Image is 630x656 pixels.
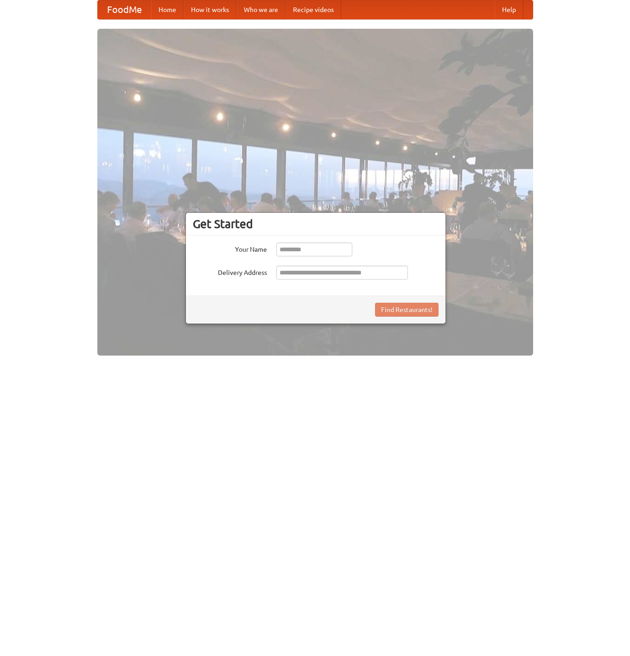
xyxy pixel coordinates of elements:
[286,0,341,19] a: Recipe videos
[375,303,439,317] button: Find Restaurants!
[193,266,267,277] label: Delivery Address
[193,217,439,231] h3: Get Started
[193,242,267,254] label: Your Name
[495,0,523,19] a: Help
[98,0,151,19] a: FoodMe
[236,0,286,19] a: Who we are
[184,0,236,19] a: How it works
[151,0,184,19] a: Home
